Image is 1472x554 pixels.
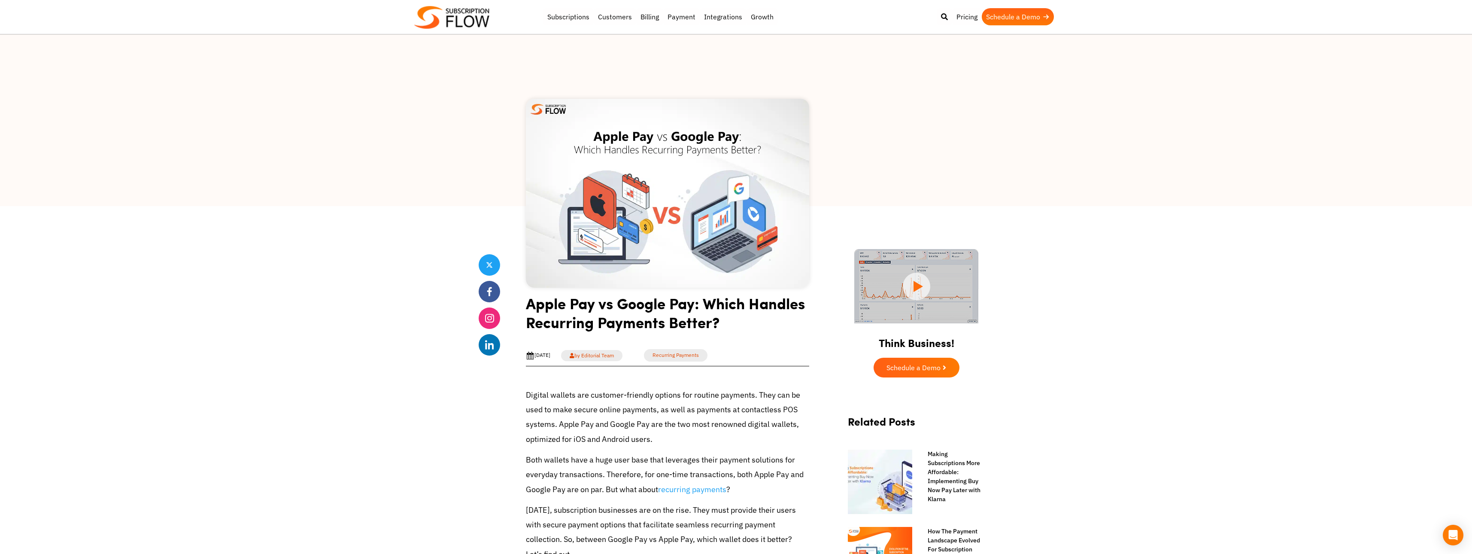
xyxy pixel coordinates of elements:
p: Both wallets have a huge user base that leverages their payment solutions for everyday transactio... [526,453,809,497]
span: Schedule a Demo [886,364,941,371]
img: Buy Now Pay Later with Klarna [848,450,912,514]
a: Customers [594,8,636,25]
img: intro video [854,249,978,323]
a: Subscriptions [543,8,594,25]
a: Schedule a Demo [982,8,1054,25]
a: Billing [636,8,663,25]
h1: Apple Pay vs Google Pay: Which Handles Recurring Payments Better? [526,294,809,338]
img: Subscriptionflow [414,6,489,29]
a: Schedule a Demo [874,358,959,377]
a: Integrations [700,8,747,25]
a: Growth [747,8,778,25]
h2: Think Business! [839,326,994,353]
a: recurring payments [658,484,726,494]
a: Pricing [952,8,982,25]
a: Payment [663,8,700,25]
a: Recurring Payments [644,349,707,362]
img: Apple Pay vs Google Pay [526,99,809,288]
h2: Related Posts [848,415,985,436]
div: [DATE] [526,351,550,360]
p: Digital wallets are customer-friendly options for routine payments. They can be used to make secu... [526,388,809,447]
a: Making Subscriptions More Affordable: Implementing Buy Now Pay Later with Klarna [919,450,985,504]
a: by Editorial Team [561,350,622,361]
div: Open Intercom Messenger [1443,525,1463,545]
